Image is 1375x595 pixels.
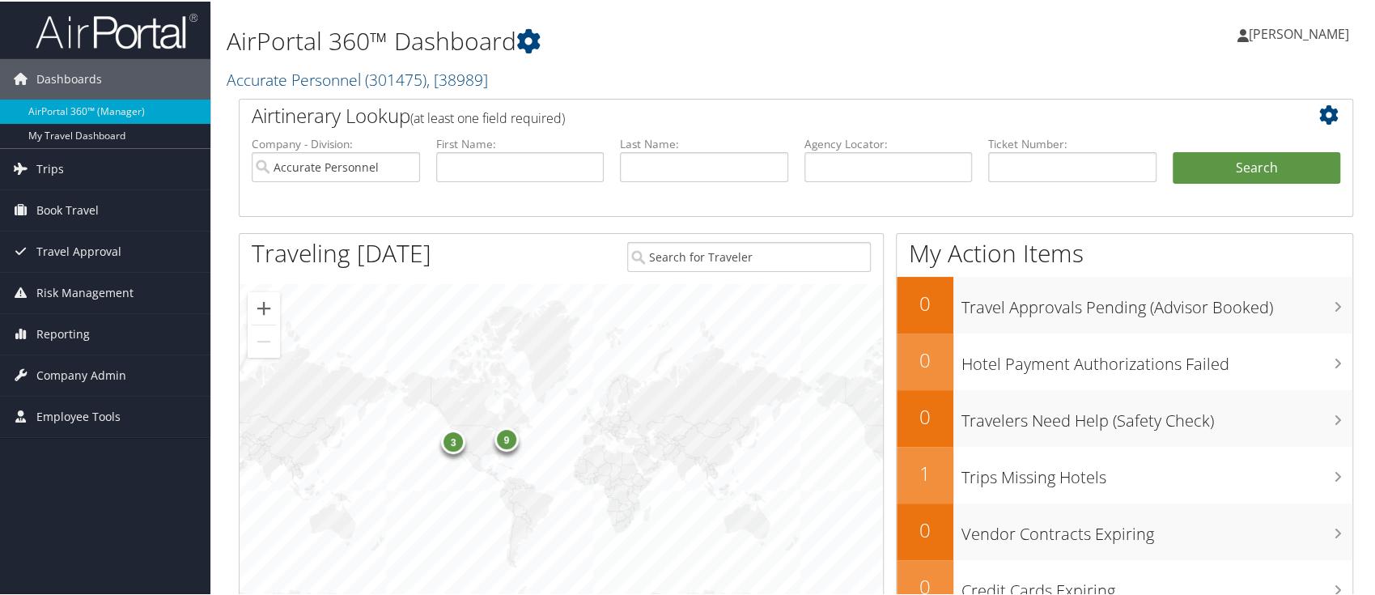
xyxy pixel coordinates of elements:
span: Trips [36,147,64,188]
h2: 0 [897,288,953,316]
h2: 0 [897,515,953,542]
a: 1Trips Missing Hotels [897,445,1352,502]
span: Company Admin [36,354,126,394]
h1: AirPortal 360™ Dashboard [227,23,986,57]
h3: Travelers Need Help (Safety Check) [961,400,1352,431]
span: [PERSON_NAME] [1249,23,1349,41]
button: Zoom in [248,291,280,323]
input: Search for Traveler [627,240,871,270]
label: Company - Division: [252,134,420,151]
h2: Airtinerary Lookup [252,100,1247,128]
a: [PERSON_NAME] [1237,8,1365,57]
div: 9 [494,425,519,449]
h2: 1 [897,458,953,486]
h3: Vendor Contracts Expiring [961,513,1352,544]
h3: Trips Missing Hotels [961,457,1352,487]
button: Search [1173,151,1341,183]
a: Accurate Personnel [227,67,488,89]
span: (at least one field required) [410,108,565,125]
span: Risk Management [36,271,134,312]
h3: Travel Approvals Pending (Advisor Booked) [961,287,1352,317]
h1: Traveling [DATE] [252,235,431,269]
a: 0Travelers Need Help (Safety Check) [897,389,1352,445]
label: First Name: [436,134,605,151]
span: ( 301475 ) [365,67,427,89]
button: Zoom out [248,324,280,356]
label: Last Name: [620,134,788,151]
h3: Hotel Payment Authorizations Failed [961,343,1352,374]
span: Dashboards [36,57,102,98]
a: 0Vendor Contracts Expiring [897,502,1352,559]
span: Employee Tools [36,395,121,436]
h2: 0 [897,345,953,372]
a: 0Travel Approvals Pending (Advisor Booked) [897,275,1352,332]
span: Travel Approval [36,230,121,270]
h1: My Action Items [897,235,1352,269]
a: 0Hotel Payment Authorizations Failed [897,332,1352,389]
h2: 0 [897,402,953,429]
span: Book Travel [36,189,99,229]
span: Reporting [36,312,90,353]
img: airportal-logo.png [36,11,197,49]
label: Agency Locator: [804,134,973,151]
span: , [ 38989 ] [427,67,488,89]
label: Ticket Number: [988,134,1156,151]
div: 3 [442,428,466,453]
